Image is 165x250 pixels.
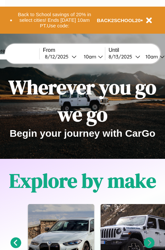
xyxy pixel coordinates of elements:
div: 8 / 12 / 2025 [45,54,72,60]
div: 10am [142,54,160,60]
b: BACK2SCHOOL20 [97,18,141,23]
button: 10am [79,53,105,60]
button: Back to School savings of 20% in select cities! Ends [DATE] 10am PT.Use code: [12,10,97,30]
label: From [43,47,105,53]
div: 8 / 13 / 2025 [109,54,135,60]
h1: Explore by make [9,167,156,194]
button: 8/12/2025 [43,53,79,60]
div: 10am [81,54,98,60]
